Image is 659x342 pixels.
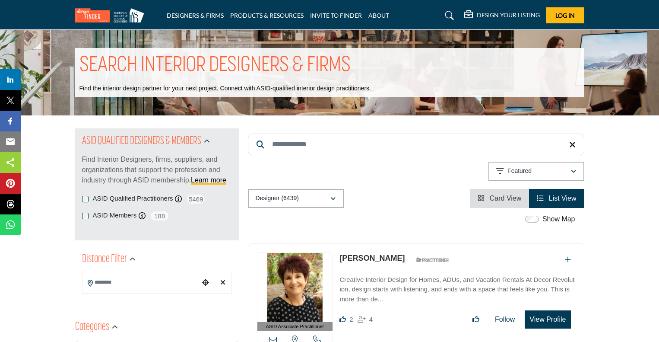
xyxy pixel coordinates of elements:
p: Featured [507,167,532,176]
span: Log In [555,12,575,19]
a: DESIGNERS & FIRMS [167,12,224,19]
a: Creative Interior Design for Homes, ADUs, and Vacation Rentals At Decor Revolution, design starts... [339,270,575,304]
span: 5469 [186,194,206,205]
input: Search Keyword [248,134,584,155]
p: Creative Interior Design for Homes, ADUs, and Vacation Rentals At Decor Revolution, design starts... [339,275,575,304]
a: [PERSON_NAME] [339,254,405,262]
p: Karen Steinberg [339,253,405,264]
button: Featured [488,162,584,181]
input: ASID Qualified Practitioners checkbox [82,196,89,202]
p: Find the interior design partner for your next project. Connect with ASID-qualified interior desi... [79,84,371,93]
span: ASID Associate Practitioner [266,323,324,330]
input: Search Location [82,274,199,291]
span: Card View [490,195,522,202]
button: View Profile [525,310,570,329]
a: PRODUCTS & RESOURCES [230,12,304,19]
h5: DESIGN YOUR LISTING [477,11,540,19]
label: Show Map [542,214,575,224]
button: Follow [489,311,520,328]
a: ABOUT [368,12,389,19]
span: 4 [369,316,373,323]
div: Choose your current location [199,274,212,292]
a: View List [537,195,576,202]
button: Log In [546,7,584,23]
a: INVITE TO FINDER [310,12,362,19]
input: ASID Members checkbox [82,213,89,219]
i: Likes [339,316,346,323]
a: View Card [478,195,521,202]
label: ASID Members [93,211,137,221]
li: Card View [470,189,529,208]
h1: SEARCH INTERIOR DESIGNERS & FIRMS [79,52,351,79]
h2: Distance Filter [82,252,127,267]
div: Followers [358,314,373,325]
img: ASID Qualified Practitioners Badge Icon [413,255,452,265]
span: 2 [349,316,353,323]
p: Find Interior Designers, firms, suppliers, and organizations that support the profession and indu... [82,154,232,185]
h2: ASID QUALIFIED DESIGNERS & MEMBERS [82,134,201,149]
li: List View [529,189,584,208]
img: Karen Steinberg [257,253,333,322]
div: DESIGN YOUR LISTING [464,10,540,21]
a: Add To List [565,256,571,263]
h2: Categories [75,320,109,335]
span: List View [549,195,577,202]
p: Designer (6439) [256,194,299,203]
label: ASID Qualified Practitioners [93,194,173,204]
button: Designer (6439) [248,189,344,208]
span: 188 [150,211,169,221]
img: Site Logo [75,8,149,22]
a: ASID Associate Practitioner [257,253,333,331]
button: Like listing [467,311,485,328]
a: Search [437,9,459,22]
div: Clear search location [216,274,229,292]
a: Learn more [191,176,226,184]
